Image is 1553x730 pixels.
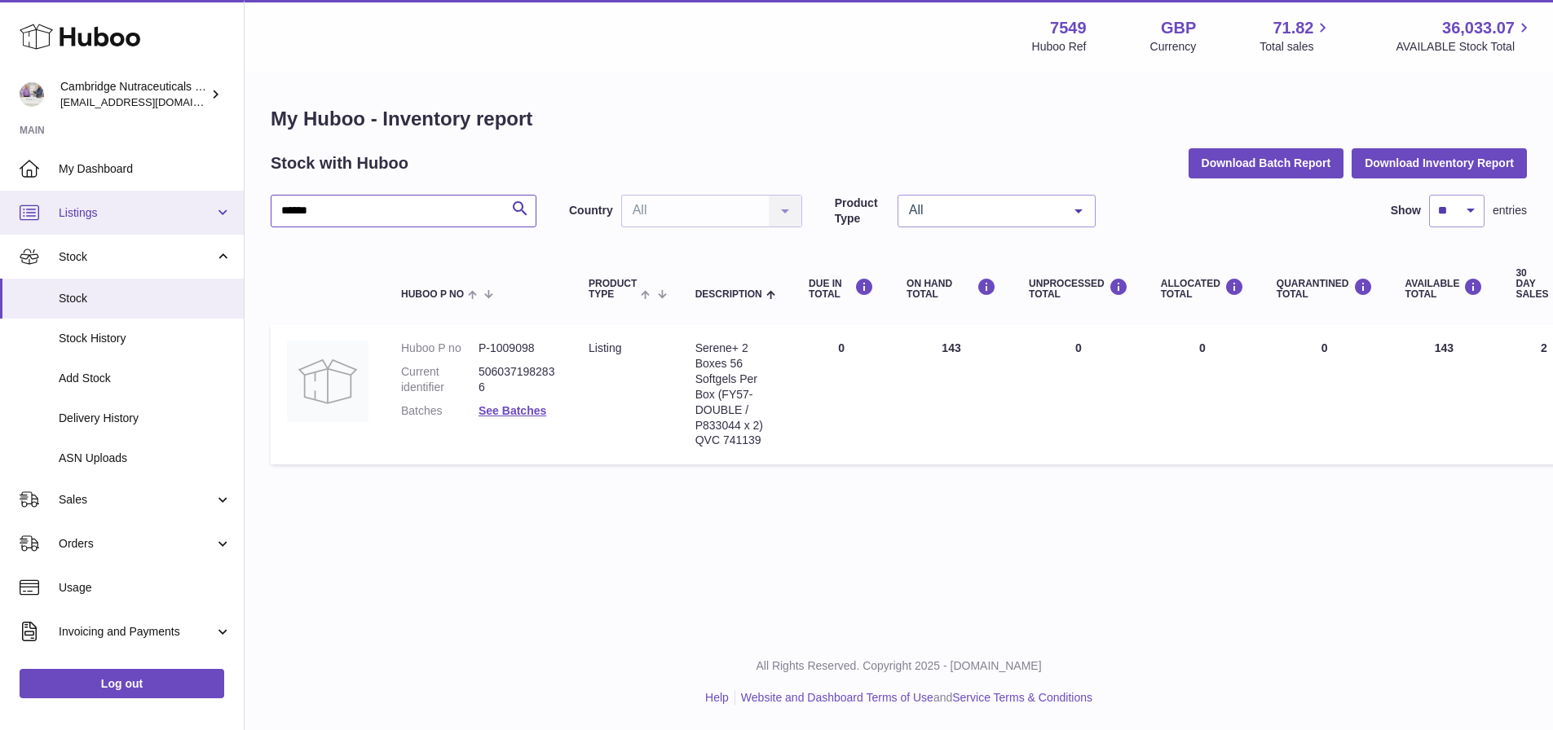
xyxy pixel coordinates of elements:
span: Orders [59,536,214,552]
dt: Huboo P no [401,341,479,356]
span: Listings [59,205,214,221]
span: Stock [59,249,214,265]
div: Cambridge Nutraceuticals Ltd [60,79,207,110]
label: Country [569,203,613,218]
td: 143 [1389,324,1500,464]
span: Usage [59,580,232,596]
button: Download Inventory Report [1352,148,1527,178]
div: QUARANTINED Total [1277,278,1373,300]
span: Total sales [1260,39,1332,55]
dt: Batches [401,403,479,419]
a: See Batches [479,404,546,417]
span: entries [1493,203,1527,218]
div: ALLOCATED Total [1161,278,1244,300]
a: 71.82 Total sales [1260,17,1332,55]
strong: GBP [1161,17,1196,39]
a: 36,033.07 AVAILABLE Stock Total [1396,17,1533,55]
span: [EMAIL_ADDRESS][DOMAIN_NAME] [60,95,240,108]
div: Huboo Ref [1032,39,1087,55]
span: 71.82 [1273,17,1313,39]
span: All [905,202,1062,218]
td: 143 [890,324,1013,464]
div: ON HAND Total [907,278,996,300]
div: AVAILABLE Total [1405,278,1484,300]
div: UNPROCESSED Total [1029,278,1128,300]
span: My Dashboard [59,161,232,177]
span: Invoicing and Payments [59,624,214,640]
label: Product Type [835,196,889,226]
span: ASN Uploads [59,451,232,466]
a: Website and Dashboard Terms of Use [741,691,933,704]
span: Product Type [589,279,637,300]
span: 36,033.07 [1442,17,1515,39]
button: Download Batch Report [1189,148,1344,178]
span: 0 [1321,341,1328,354]
dt: Current identifier [401,364,479,395]
a: Log out [20,669,224,698]
span: Huboo P no [401,289,464,300]
td: 0 [792,324,890,464]
td: 0 [1145,324,1260,464]
div: DUE IN TOTAL [809,278,874,300]
span: Delivery History [59,411,232,426]
h2: Stock with Huboo [271,152,408,174]
img: qvc@camnutra.com [20,82,44,107]
span: Stock [59,291,232,306]
div: Currency [1150,39,1197,55]
a: Service Terms & Conditions [952,691,1092,704]
li: and [735,690,1092,706]
span: Stock History [59,331,232,346]
dd: 5060371982836 [479,364,556,395]
p: All Rights Reserved. Copyright 2025 - [DOMAIN_NAME] [258,658,1540,674]
div: Serene+ 2 Boxes 56 Softgels Per Box (FY57-DOUBLE / P833044 x 2) QVC 741139 [695,341,776,448]
dd: P-1009098 [479,341,556,356]
td: 0 [1013,324,1145,464]
label: Show [1391,203,1421,218]
strong: 7549 [1050,17,1087,39]
span: Description [695,289,762,300]
img: product image [287,341,368,422]
span: Add Stock [59,371,232,386]
span: AVAILABLE Stock Total [1396,39,1533,55]
h1: My Huboo - Inventory report [271,106,1527,132]
span: listing [589,341,621,354]
span: Sales [59,492,214,508]
a: Help [705,691,729,704]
